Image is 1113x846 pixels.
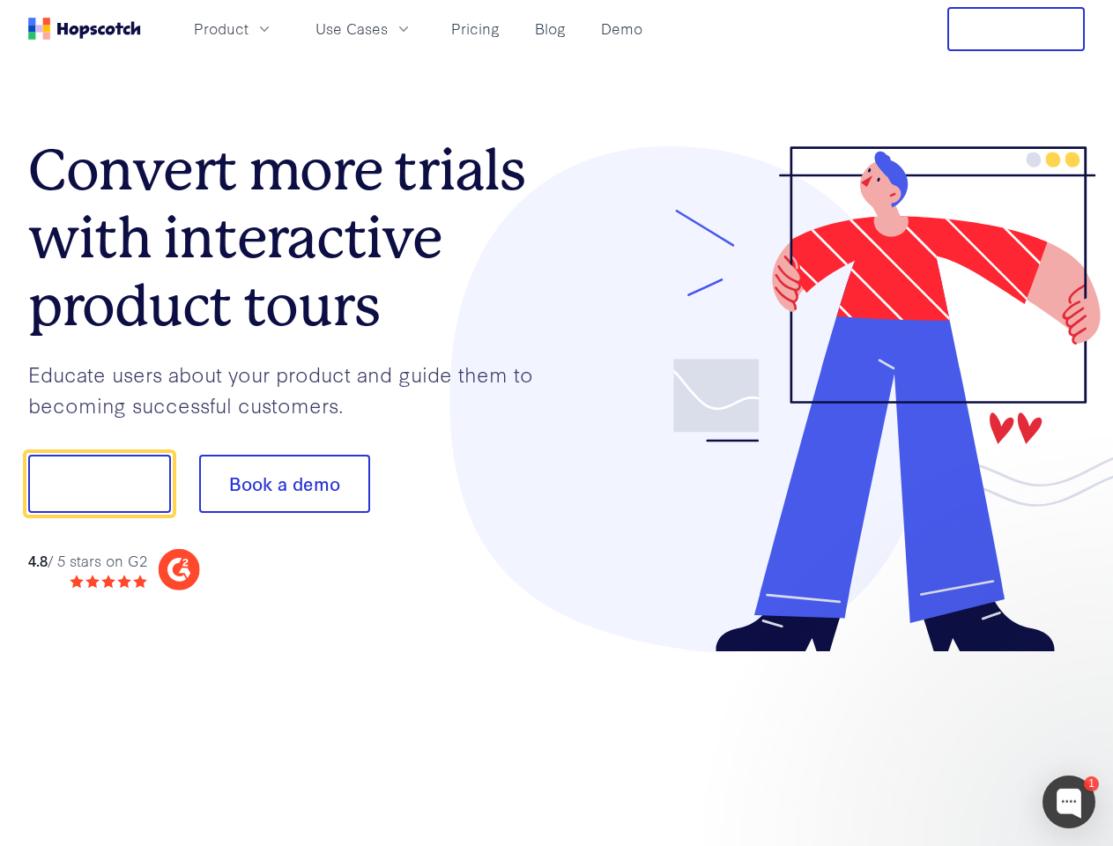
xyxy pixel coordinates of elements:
h1: Convert more trials with interactive product tours [28,137,557,339]
button: Show me! [28,455,171,513]
a: Demo [594,14,649,43]
span: Use Cases [315,18,388,40]
button: Free Trial [947,7,1085,51]
button: Use Cases [305,14,423,43]
a: Home [28,18,141,40]
span: Product [194,18,249,40]
strong: 4.8 [28,550,48,570]
p: Educate users about your product and guide them to becoming successful customers. [28,359,557,419]
div: / 5 stars on G2 [28,550,147,572]
button: Book a demo [199,455,370,513]
button: Product [183,14,284,43]
a: Blog [528,14,573,43]
div: 1 [1084,776,1099,791]
a: Pricing [444,14,507,43]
